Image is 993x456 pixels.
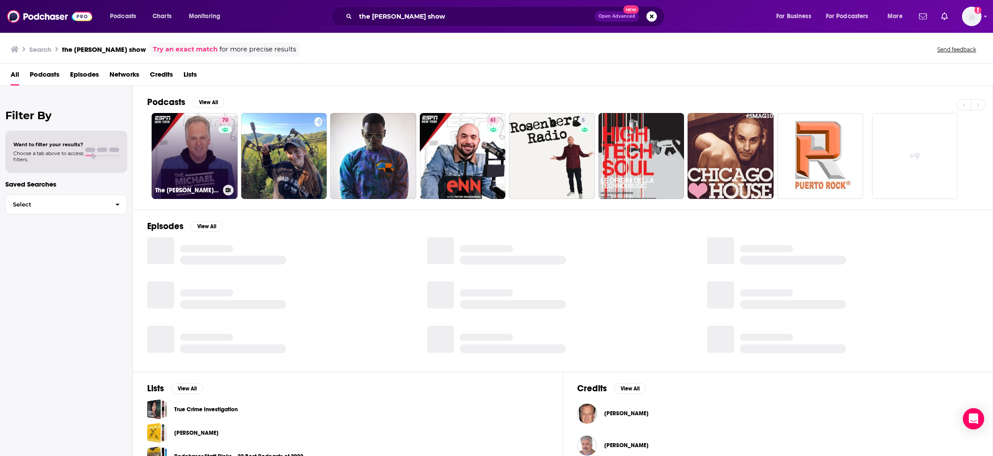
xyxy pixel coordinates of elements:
button: Show profile menu [962,7,981,26]
a: True Crime Investigation [174,405,238,414]
span: [PERSON_NAME] [604,410,649,417]
span: 5 [582,116,585,125]
h2: Lists [147,383,164,394]
button: Select [5,195,127,214]
a: Charts [147,9,177,23]
h3: The [PERSON_NAME] Show [155,187,219,194]
a: 70 [219,117,232,124]
span: for more precise results [219,44,296,55]
span: For Business [776,10,811,23]
button: View All [192,97,224,108]
button: open menu [770,9,822,23]
button: Open AdvancedNew [594,11,639,22]
a: [PERSON_NAME] [174,428,219,438]
div: Open Intercom Messenger [963,408,984,429]
span: Charts [152,10,172,23]
img: User Profile [962,7,981,26]
a: 61 [420,113,506,199]
a: Lists [184,67,197,86]
a: Credits [150,67,173,86]
button: open menu [104,9,148,23]
a: CreditsView All [577,383,646,394]
a: Episodes [70,67,99,86]
span: Choose a tab above to access filters. [13,150,83,163]
a: Show notifications dropdown [938,9,951,24]
input: Search podcasts, credits, & more... [356,9,594,23]
span: [PERSON_NAME] [604,442,649,449]
span: More [887,10,903,23]
span: For Podcasters [826,10,868,23]
svg: Add a profile image [974,7,981,14]
a: 5 [578,117,588,124]
button: open menu [183,9,232,23]
h2: Credits [577,383,607,394]
a: 70The [PERSON_NAME] Show [152,113,238,199]
button: open menu [820,9,881,23]
span: Logged in as sashagoldin [962,7,981,26]
h3: the [PERSON_NAME] show [62,45,146,54]
span: Select [6,202,108,207]
span: Podcasts [110,10,136,23]
img: Michael Kay [577,404,597,424]
h2: Episodes [147,221,184,232]
h3: Search [29,45,51,54]
span: Monitoring [189,10,220,23]
div: Search podcasts, credits, & more... [340,6,673,27]
img: Don La Greca [577,436,597,456]
button: Send feedback [934,46,979,53]
button: View All [614,383,646,394]
a: Podcasts [30,67,59,86]
button: Michael KayMichael Kay [577,399,978,428]
button: open menu [881,9,914,23]
span: New [623,5,639,14]
span: 61 [490,116,496,125]
a: 5 [509,113,595,199]
span: Open Advanced [598,14,635,19]
a: EpisodesView All [147,221,223,232]
a: Michael Kay [604,410,649,417]
button: View All [191,221,223,232]
a: All [11,67,19,86]
a: Show notifications dropdown [915,9,930,24]
a: True Crime Investigation [147,399,167,419]
h2: Podcasts [147,97,185,108]
a: 61 [487,117,500,124]
a: ListsView All [147,383,203,394]
a: Networks [109,67,139,86]
span: Want to filter your results? [13,141,83,148]
a: Try an exact match [153,44,218,55]
img: Podchaser - Follow, Share and Rate Podcasts [7,8,92,25]
h2: Filter By [5,109,127,122]
a: Eddie Holmes [147,423,167,443]
a: PodcastsView All [147,97,224,108]
button: View All [171,383,203,394]
a: Don La Greca [604,442,649,449]
p: Saved Searches [5,180,127,188]
span: 70 [222,116,228,125]
a: +9 [872,113,958,199]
